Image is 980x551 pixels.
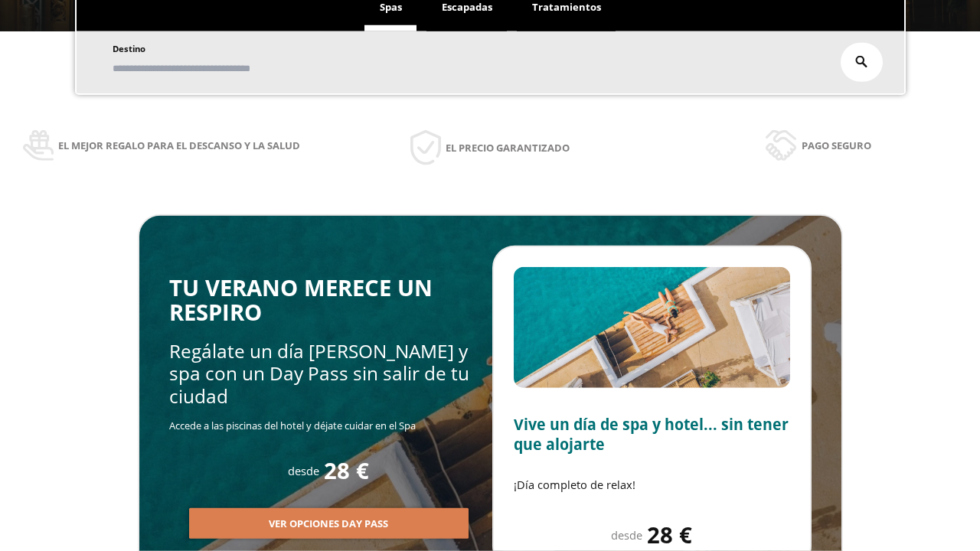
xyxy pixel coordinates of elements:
span: Ver opciones Day Pass [269,517,388,532]
span: 28 € [647,523,692,548]
a: Ver opciones Day Pass [189,517,469,530]
span: desde [288,463,319,478]
button: Ver opciones Day Pass [189,508,469,539]
span: El precio garantizado [446,139,570,156]
span: desde [611,527,642,543]
img: Slide2.BHA6Qswy.webp [514,267,790,388]
span: 28 € [324,458,369,484]
span: Destino [113,43,145,54]
span: Regálate un día [PERSON_NAME] y spa con un Day Pass sin salir de tu ciudad [169,338,469,409]
span: El mejor regalo para el descanso y la salud [58,137,300,154]
span: Pago seguro [802,137,871,154]
span: Accede a las piscinas del hotel y déjate cuidar en el Spa [169,419,416,432]
span: Vive un día de spa y hotel... sin tener que alojarte [514,414,789,455]
span: ¡Día completo de relax! [514,477,635,492]
span: TU VERANO MERECE UN RESPIRO [169,272,433,328]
